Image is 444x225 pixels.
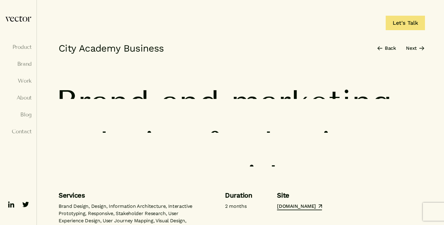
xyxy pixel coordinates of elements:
a: Blog [5,112,32,118]
a: [DOMAIN_NAME] [277,203,322,210]
a: Let's Talk [386,16,425,30]
a: Brand [5,61,32,67]
span: marketing [231,85,392,119]
h6: Duration [225,191,252,200]
a: About [5,95,32,101]
img: ico-linkedin [6,200,16,209]
h6: Site [277,191,322,200]
span: provider [175,160,310,194]
h6: Services [59,191,200,200]
a: Contact [5,128,32,135]
span: Brand [56,85,149,119]
a: Product [5,44,32,50]
a: Next [406,45,424,52]
span: and [161,85,219,119]
img: ico-twitter-fill [21,200,31,209]
a: Work [5,78,32,84]
a: Back [377,45,396,52]
span: course [56,160,163,194]
em: 2 months [225,203,246,209]
h5: City Academy Business [56,42,164,54]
